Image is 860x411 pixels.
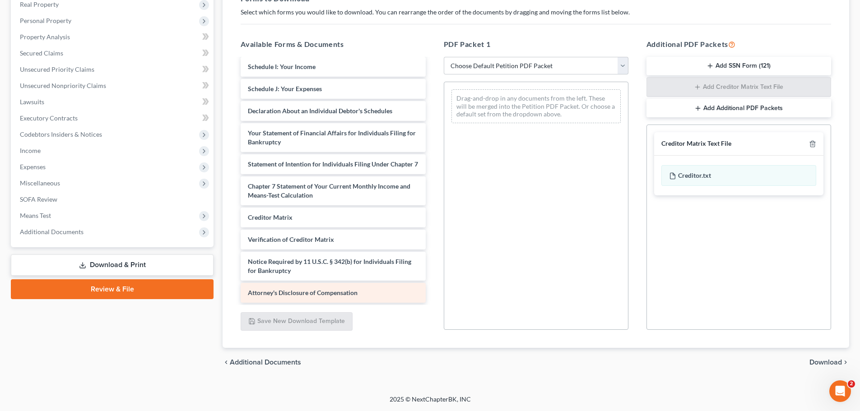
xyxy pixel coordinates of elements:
[223,359,301,366] a: chevron_left Additional Documents
[248,107,392,115] span: Declaration About an Individual Debtor's Schedules
[661,139,731,148] div: Creditor Matrix Text File
[646,39,831,50] h5: Additional PDF Packets
[451,89,621,123] div: Drag-and-drop in any documents from the left. These will be merged into the Petition PDF Packet. ...
[20,212,51,219] span: Means Test
[13,29,214,45] a: Property Analysis
[20,130,102,138] span: Codebtors Insiders & Notices
[848,380,855,388] span: 2
[20,0,59,8] span: Real Property
[809,359,849,366] button: Download chevron_right
[13,61,214,78] a: Unsecured Priority Claims
[20,49,63,57] span: Secured Claims
[842,359,849,366] i: chevron_right
[20,82,106,89] span: Unsecured Nonpriority Claims
[13,45,214,61] a: Secured Claims
[13,191,214,208] a: SOFA Review
[248,63,316,70] span: Schedule I: Your Income
[241,39,425,50] h5: Available Forms & Documents
[646,77,831,97] button: Add Creditor Matrix Text File
[829,380,851,402] iframe: Intercom live chat
[248,182,410,199] span: Chapter 7 Statement of Your Current Monthly Income and Means-Test Calculation
[20,195,57,203] span: SOFA Review
[13,94,214,110] a: Lawsuits
[248,85,322,92] span: Schedule J: Your Expenses
[11,254,214,276] a: Download & Print
[444,39,628,50] h5: PDF Packet 1
[13,110,214,126] a: Executory Contracts
[646,99,831,118] button: Add Additional PDF Packets
[13,78,214,94] a: Unsecured Nonpriority Claims
[20,147,41,154] span: Income
[241,8,831,17] p: Select which forms you would like to download. You can rearrange the order of the documents by dr...
[20,65,94,73] span: Unsecured Priority Claims
[661,165,816,186] div: Creditor.txt
[248,289,358,296] span: Attorney's Disclosure of Compensation
[20,228,84,236] span: Additional Documents
[248,258,411,274] span: Notice Required by 11 U.S.C. § 342(b) for Individuals Filing for Bankruptcy
[241,312,353,331] button: Save New Download Template
[20,98,44,106] span: Lawsuits
[809,359,842,366] span: Download
[20,114,78,122] span: Executory Contracts
[173,395,688,411] div: 2025 © NextChapterBK, INC
[248,160,418,168] span: Statement of Intention for Individuals Filing Under Chapter 7
[248,213,293,221] span: Creditor Matrix
[20,163,46,171] span: Expenses
[248,129,416,146] span: Your Statement of Financial Affairs for Individuals Filing for Bankruptcy
[646,57,831,76] button: Add SSN Form (121)
[248,236,334,243] span: Verification of Creditor Matrix
[20,33,70,41] span: Property Analysis
[20,17,71,24] span: Personal Property
[20,179,60,187] span: Miscellaneous
[223,359,230,366] i: chevron_left
[230,359,301,366] span: Additional Documents
[11,279,214,299] a: Review & File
